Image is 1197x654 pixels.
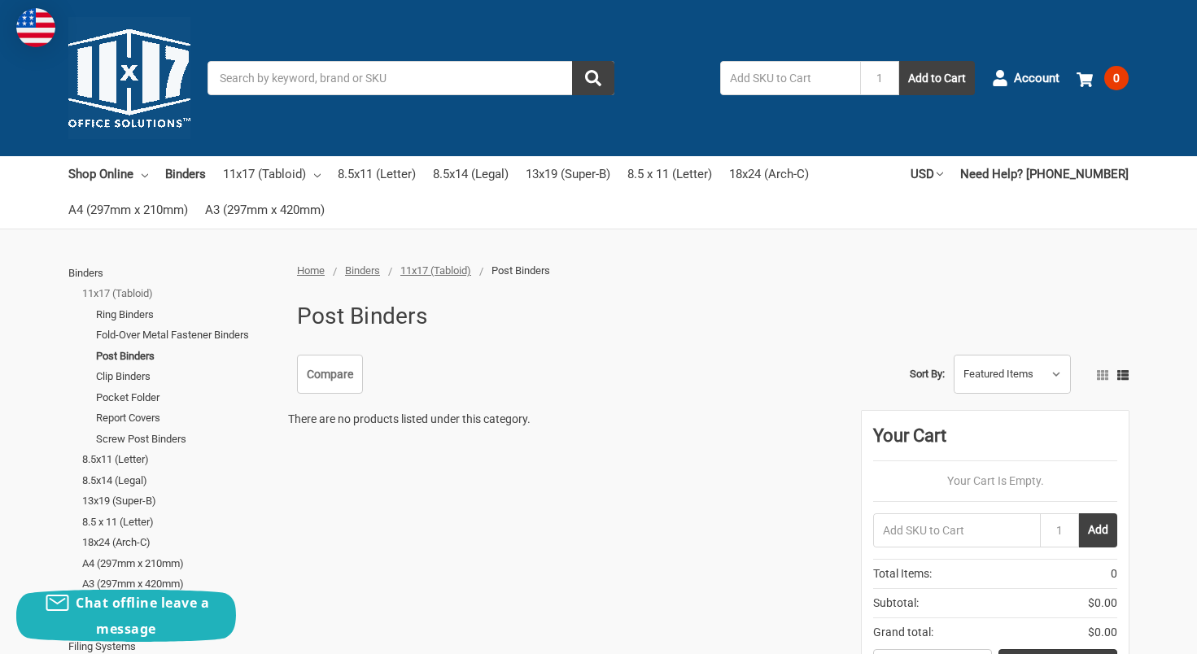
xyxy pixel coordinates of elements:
input: Search by keyword, brand or SKU [208,61,614,95]
a: 0 [1077,57,1129,99]
a: 11x17 (Tabloid) [400,264,471,277]
a: Binders [165,156,206,192]
h1: Post Binders [297,295,427,338]
button: Add [1079,513,1117,547]
div: Your Cart [873,422,1117,461]
a: Pocket Folder [96,387,279,408]
a: Fold-Over Metal Fastener Binders [96,325,279,346]
a: Screw Post Binders [96,429,279,450]
a: Binders [68,263,279,284]
a: 18x24 (Arch-C) [82,532,279,553]
span: Account [1014,69,1059,88]
span: Grand total: [873,624,933,641]
a: Home [297,264,325,277]
a: A3 (297mm x 420mm) [205,192,325,228]
a: 8.5x11 (Letter) [82,449,279,470]
a: 8.5x14 (Legal) [433,156,509,192]
p: There are no products listed under this category. [288,411,531,428]
a: A3 (297mm x 420mm) [82,573,279,595]
span: Subtotal: [873,595,919,612]
a: 8.5x14 (Legal) [82,470,279,491]
a: USD [911,156,943,192]
span: $0.00 [1088,595,1117,612]
a: Account [992,57,1059,99]
img: 11x17.com [68,17,190,139]
a: 11x17 (Tabloid) [82,283,279,304]
a: Ring Binders [96,304,279,325]
a: 18x24 (Arch-C) [729,156,809,192]
button: Chat offline leave a message [16,590,236,642]
a: Binders [345,264,380,277]
span: Total Items: [873,565,932,582]
input: Add SKU to Cart [720,61,860,95]
input: Add SKU to Cart [873,513,1040,547]
a: 8.5 x 11 (Letter) [627,156,712,192]
span: 0 [1104,66,1129,90]
a: 8.5 x 11 (Letter) [82,512,279,533]
img: duty and tax information for United States [16,8,55,47]
a: 8.5x11 (Letter) [338,156,416,192]
iframe: Google Customer Reviews [1063,610,1197,654]
a: Compare [297,355,363,394]
a: 13x19 (Super-B) [526,156,610,192]
a: 11x17 (Tabloid) [223,156,321,192]
span: Post Binders [491,264,550,277]
a: Clip Binders [96,366,279,387]
button: Add to Cart [899,61,975,95]
a: Post Binders [96,346,279,367]
a: Shop Online [68,156,148,192]
a: 13x19 (Super-B) [82,490,279,512]
label: Sort By: [910,362,945,386]
p: Your Cart Is Empty. [873,473,1117,490]
a: A4 (297mm x 210mm) [68,192,188,228]
a: A4 (297mm x 210mm) [82,553,279,574]
a: Need Help? [PHONE_NUMBER] [960,156,1129,192]
span: 0 [1111,565,1117,582]
span: Chat offline leave a message [76,594,209,638]
a: Report Covers [96,408,279,429]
